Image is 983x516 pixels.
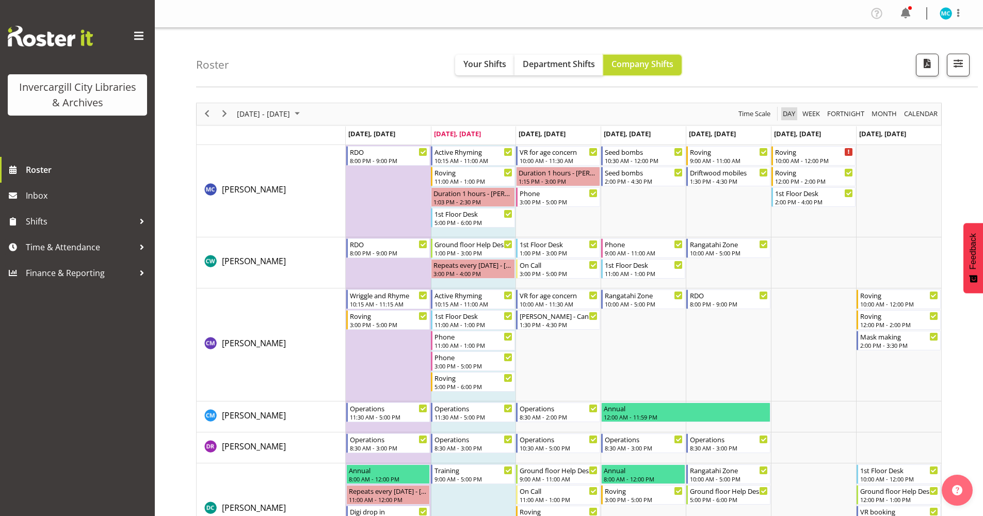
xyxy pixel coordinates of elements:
div: Operations [605,434,683,444]
img: help-xxl-2.png [952,485,962,495]
div: 11:00 AM - 1:00 PM [520,495,598,504]
a: [PERSON_NAME] [222,337,286,349]
div: Debra Robinson"s event - Operations Begin From Wednesday, September 24, 2025 at 10:30:00 AM GMT+1... [516,433,600,453]
span: [PERSON_NAME] [222,410,286,421]
div: Ground floor Help Desk [434,239,512,249]
h4: Roster [196,59,229,71]
div: 8:00 AM - 12:00 PM [349,475,428,483]
div: 11:30 AM - 5:00 PM [434,413,512,421]
a: [PERSON_NAME] [222,440,286,453]
div: 10:00 AM - 12:00 PM [860,300,938,308]
div: previous period [198,103,216,125]
div: Training [434,465,512,475]
td: Debra Robinson resource [197,432,346,463]
div: 1st Floor Desk [434,208,512,219]
div: Roving [434,373,512,383]
div: Cindy Mulrooney"s event - Operations Begin From Tuesday, September 23, 2025 at 11:30:00 AM GMT+12... [431,402,515,422]
div: 10:00 AM - 12:00 PM [860,475,938,483]
button: Timeline Month [870,107,899,120]
div: Annual [349,465,428,475]
div: Repeats every [DATE] - [PERSON_NAME] [349,486,428,496]
div: next period [216,103,233,125]
div: 2:00 PM - 4:30 PM [605,177,683,185]
div: Wriggle and Rhyme [350,290,428,300]
button: Filter Shifts [947,54,970,76]
button: Previous [200,107,214,120]
div: Catherine Wilson"s event - 1st Floor Desk Begin From Wednesday, September 24, 2025 at 1:00:00 PM ... [516,238,600,258]
div: 11:00 AM - 1:00 PM [605,269,683,278]
div: 1st Floor Desk [860,465,938,475]
div: Phone [434,331,512,342]
span: [DATE], [DATE] [604,129,651,138]
span: Department Shifts [523,58,595,70]
div: 8:30 AM - 3:00 PM [605,444,683,452]
div: 10:00 AM - 5:00 PM [605,300,683,308]
div: 1st Floor Desk [775,188,853,198]
button: September 2025 [235,107,304,120]
span: calendar [903,107,939,120]
td: Aurora Catu resource [197,145,346,237]
div: 10:00 AM - 11:30 AM [520,156,598,165]
div: Debra Robinson"s event - Operations Begin From Tuesday, September 23, 2025 at 8:30:00 AM GMT+12:0... [431,433,515,453]
div: Phone [605,239,683,249]
div: Chamique Mamolo"s event - Roving Begin From Sunday, September 28, 2025 at 12:00:00 PM GMT+13:00 E... [857,310,941,330]
div: Annual [604,403,768,413]
div: Donald Cunningham"s event - Roving Begin From Thursday, September 25, 2025 at 3:00:00 PM GMT+12:0... [601,485,685,505]
div: RDO [350,147,428,157]
a: [PERSON_NAME] [222,255,286,267]
div: Ground floor Help Desk [860,486,938,496]
div: Chamique Mamolo"s event - Phone Begin From Tuesday, September 23, 2025 at 3:00:00 PM GMT+12:00 En... [431,351,515,371]
div: 12:00 PM - 1:00 PM [860,495,938,504]
div: 11:00 AM - 1:00 PM [434,320,512,329]
div: Operations [350,434,428,444]
div: Rangatahi Zone [605,290,683,300]
div: Invercargill City Libraries & Archives [18,79,137,110]
span: [PERSON_NAME] [222,502,286,513]
div: Aurora Catu"s event - Seed bombs Begin From Thursday, September 25, 2025 at 2:00:00 PM GMT+12:00 ... [601,167,685,186]
div: On Call [520,260,598,270]
div: Seed bombs [605,167,683,178]
div: Aurora Catu"s event - Driftwood mobiles Begin From Friday, September 26, 2025 at 1:30:00 PM GMT+1... [686,167,770,186]
div: Cindy Mulrooney"s event - Operations Begin From Wednesday, September 24, 2025 at 8:30:00 AM GMT+1... [516,402,600,422]
div: Annual [604,465,683,475]
div: 11:00 AM - 12:00 PM [349,495,428,504]
div: 3:00 PM - 5:00 PM [520,198,598,206]
button: Month [903,107,940,120]
div: 9:00 AM - 11:00 AM [690,156,768,165]
div: 8:30 AM - 3:00 PM [434,444,512,452]
div: 3:00 PM - 4:00 PM [433,269,512,278]
div: Operations [520,403,598,413]
td: Chamique Mamolo resource [197,288,346,401]
span: Week [801,107,821,120]
div: RDO [690,290,768,300]
div: 8:00 PM - 9:00 PM [350,156,428,165]
div: VR for age concern [520,290,598,300]
div: Seed bombs [605,147,683,157]
div: 10:15 AM - 11:00 AM [434,156,512,165]
span: Feedback [969,233,978,269]
div: Chamique Mamolo"s event - Mask making Begin From Sunday, September 28, 2025 at 2:00:00 PM GMT+13:... [857,331,941,350]
div: Donald Cunningham"s event - Ground floor Help Desk Begin From Wednesday, September 24, 2025 at 9:... [516,464,600,484]
div: 8:30 AM - 2:00 PM [520,413,598,421]
span: Company Shifts [611,58,673,70]
div: 1:03 PM - 2:30 PM [433,198,512,206]
div: 11:00 AM - 1:00 PM [434,177,512,185]
div: Roving [860,290,938,300]
div: 10:00 AM - 5:00 PM [690,249,768,257]
div: Donald Cunningham"s event - Rangatahi Zone Begin From Friday, September 26, 2025 at 10:00:00 AM G... [686,464,770,484]
span: Finance & Reporting [26,265,134,281]
div: 5:00 PM - 6:00 PM [434,382,512,391]
div: 10:00 AM - 12:00 PM [775,156,853,165]
div: Aurora Catu"s event - Active Rhyming Begin From Tuesday, September 23, 2025 at 10:15:00 AM GMT+12... [431,146,515,166]
button: Company Shifts [603,55,682,75]
div: Aurora Catu"s event - Phone Begin From Wednesday, September 24, 2025 at 3:00:00 PM GMT+12:00 Ends... [516,187,600,207]
span: [DATE], [DATE] [689,129,736,138]
div: Donald Cunningham"s event - Training Begin From Tuesday, September 23, 2025 at 9:00:00 AM GMT+12:... [431,464,515,484]
div: Rangatahi Zone [690,465,768,475]
div: Chamique Mamolo"s event - Roving Begin From Sunday, September 28, 2025 at 10:00:00 AM GMT+13:00 E... [857,289,941,309]
div: Aurora Catu"s event - 1st Floor Desk Begin From Tuesday, September 23, 2025 at 5:00:00 PM GMT+12:... [431,208,515,228]
button: Fortnight [826,107,866,120]
span: [DATE], [DATE] [434,129,481,138]
div: 1st Floor Desk [434,311,512,321]
div: Mask making [860,331,938,342]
